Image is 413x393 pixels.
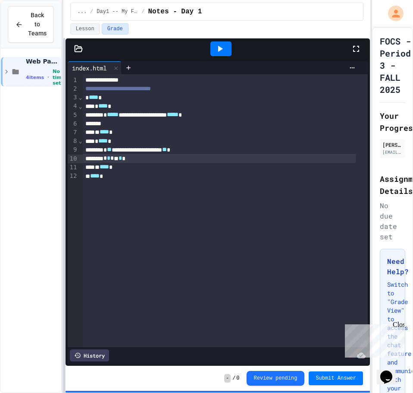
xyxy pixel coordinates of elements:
div: 5 [68,111,78,120]
span: Fold line [78,137,82,144]
span: 4 items [26,75,44,80]
div: 1 [68,76,78,85]
div: 7 [68,128,78,137]
div: [PERSON_NAME] [382,141,403,149]
span: 0 [236,375,239,382]
h3: Need Help? [387,256,398,277]
div: No due date set [380,200,405,242]
iframe: chat widget [341,321,404,358]
button: Submit Answer [309,371,363,385]
div: 10 [68,155,78,163]
div: Chat with us now!Close [3,3,59,55]
div: 12 [68,172,78,181]
div: History [70,349,109,361]
span: Back to Teams [28,11,47,38]
span: Fold line [78,94,82,101]
div: 9 [68,146,78,154]
span: - [224,374,231,383]
button: Grade [102,23,128,35]
h2: Your Progress [380,110,405,134]
div: 8 [68,137,78,146]
span: / [141,8,144,15]
div: index.html [68,63,111,73]
span: No time set [53,69,65,86]
div: 4 [68,102,78,111]
span: Submit Answer [316,375,356,382]
h1: FOCS - Period 3 - FALL 2025 [380,35,411,95]
span: / [90,8,93,15]
div: 3 [68,93,78,102]
h2: Assignment Details [380,173,405,197]
span: Web Pages [26,57,59,65]
span: • [47,74,49,81]
span: Day1 -- My First Page [97,8,138,15]
div: index.html [68,61,122,74]
div: 11 [68,163,78,172]
button: Back to Teams [8,6,54,43]
span: Notes - Day 1 [148,6,202,17]
button: Review pending [247,371,305,386]
div: 2 [68,85,78,93]
button: Lesson [70,23,100,35]
span: ... [78,8,87,15]
div: [EMAIL_ADDRESS][DOMAIN_NAME] [382,149,403,155]
iframe: chat widget [377,358,404,384]
div: 6 [68,120,78,128]
span: / [232,375,235,382]
span: Fold line [78,103,82,110]
div: My Account [379,3,406,23]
